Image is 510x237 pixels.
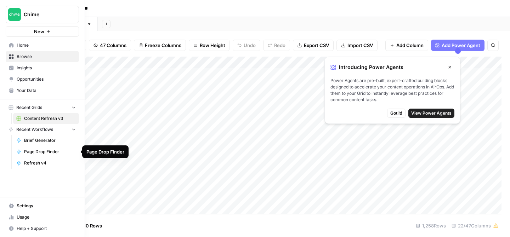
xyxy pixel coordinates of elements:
[17,53,76,60] span: Browse
[24,11,67,18] span: Chime
[17,65,76,71] span: Insights
[6,212,79,223] a: Usage
[13,146,79,157] a: Page Drop Finder
[189,40,230,51] button: Row Height
[16,126,53,133] span: Recent Workflows
[13,135,79,146] a: Brief Generator
[330,77,454,103] span: Power Agents are pre-built, expert-crafted building blocks designed to accelerate your content op...
[449,220,501,231] div: 22/47 Columns
[385,40,428,51] button: Add Column
[411,110,452,116] span: View Power Agents
[413,220,449,231] div: 1,258 Rows
[336,40,378,51] button: Import CSV
[13,157,79,169] a: Refresh v4
[6,6,79,23] button: Workspace: Chime
[17,214,76,220] span: Usage
[24,115,76,122] span: Content Refresh v3
[24,160,76,166] span: Refresh v4
[17,76,76,82] span: Opportunities
[6,74,79,85] a: Opportunities
[24,137,76,144] span: Brief Generator
[200,42,225,49] span: Row Height
[347,42,373,49] span: Import CSV
[17,225,76,232] span: Help + Support
[293,40,334,51] button: Export CSV
[6,223,79,234] button: Help + Support
[6,62,79,74] a: Insights
[16,104,42,111] span: Recent Grids
[408,109,454,118] button: View Power Agents
[263,40,290,51] button: Redo
[396,42,424,49] span: Add Column
[17,42,76,48] span: Home
[134,40,186,51] button: Freeze Columns
[6,102,79,113] button: Recent Grids
[244,42,256,49] span: Undo
[6,85,79,96] a: Your Data
[6,200,79,212] a: Settings
[24,149,76,155] span: Page Drop Finder
[6,40,79,51] a: Home
[100,42,126,49] span: 47 Columns
[233,40,260,51] button: Undo
[74,222,102,229] span: Add 10 Rows
[8,8,21,21] img: Chime Logo
[390,110,402,116] span: Got it!
[274,42,285,49] span: Redo
[330,63,454,72] div: Introducing Power Agents
[13,113,79,124] a: Content Refresh v3
[431,40,484,51] button: Add Power Agent
[145,42,181,49] span: Freeze Columns
[6,51,79,62] a: Browse
[6,26,79,37] button: New
[89,40,131,51] button: 47 Columns
[6,124,79,135] button: Recent Workflows
[304,42,329,49] span: Export CSV
[34,28,44,35] span: New
[86,148,124,155] div: Page Drop Finder
[442,42,480,49] span: Add Power Agent
[17,87,76,94] span: Your Data
[387,109,406,118] button: Got it!
[17,203,76,209] span: Settings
